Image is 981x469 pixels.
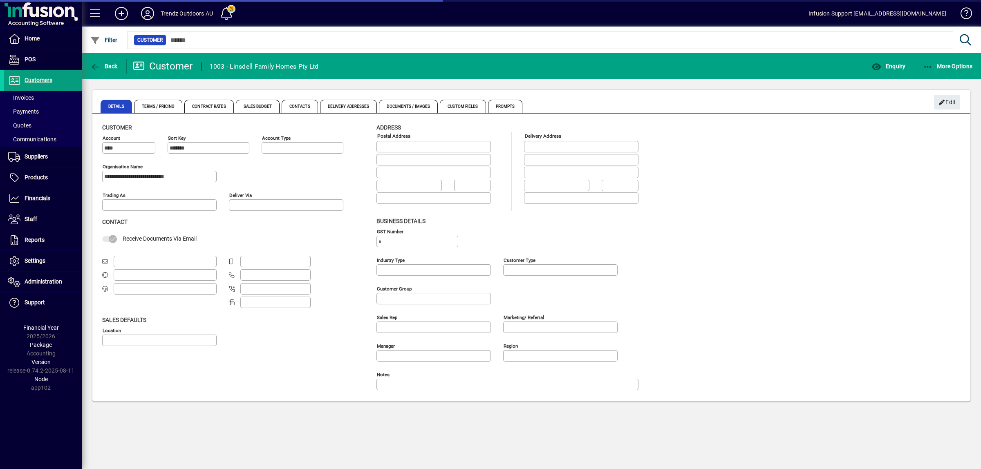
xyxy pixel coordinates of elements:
span: Reports [25,237,45,243]
span: Sales defaults [102,317,146,323]
a: Knowledge Base [954,2,971,28]
span: Communications [8,136,56,143]
a: POS [4,49,82,70]
span: Package [30,342,52,348]
span: Suppliers [25,153,48,160]
span: Financial Year [23,324,59,331]
span: Back [90,63,118,69]
mat-label: Sales rep [377,314,397,320]
mat-label: Notes [377,371,390,377]
a: Staff [4,209,82,230]
mat-label: Customer type [504,257,535,263]
span: Filter [90,37,118,43]
span: POS [25,56,36,63]
button: Edit [934,95,960,109]
span: Customer [137,36,163,44]
span: Administration [25,278,62,285]
span: Business details [376,218,426,224]
a: Administration [4,272,82,292]
app-page-header-button: Back [82,59,127,74]
div: 1003 - Linsdell Family Homes Pty Ltd [210,60,319,73]
div: Customer [133,60,193,73]
mat-label: Sort key [168,135,186,141]
span: Custom Fields [440,100,486,113]
span: Sales Budget [236,100,280,113]
span: Enquiry [871,63,905,69]
span: Payments [8,108,39,115]
span: Invoices [8,94,34,101]
button: Add [108,6,134,21]
a: Suppliers [4,147,82,167]
a: Settings [4,251,82,271]
span: Node [34,376,48,382]
button: Back [88,59,120,74]
button: Enquiry [869,59,907,74]
button: More Options [921,59,975,74]
a: Quotes [4,118,82,132]
a: Payments [4,105,82,118]
div: Infusion Support [EMAIL_ADDRESS][DOMAIN_NAME] [809,7,946,20]
mat-label: GST Number [377,228,403,234]
mat-label: Region [504,343,518,348]
span: More Options [923,63,973,69]
mat-label: Trading as [103,192,125,198]
span: Delivery Addresses [320,100,377,113]
mat-label: Industry type [377,257,405,263]
span: Products [25,174,48,181]
span: Financials [25,195,50,201]
span: Staff [25,216,37,222]
span: Quotes [8,122,31,129]
span: Version [31,359,51,365]
mat-label: Manager [377,343,395,348]
mat-label: Marketing/ Referral [504,314,544,320]
a: Financials [4,188,82,209]
a: Home [4,29,82,49]
span: Receive Documents Via Email [123,235,197,242]
span: Home [25,35,40,42]
span: Customer [102,124,132,131]
a: Invoices [4,91,82,105]
a: Reports [4,230,82,250]
mat-label: Organisation name [103,164,143,170]
span: Documents / Images [379,100,438,113]
span: Address [376,124,401,131]
a: Products [4,167,82,188]
span: Prompts [488,100,523,113]
span: Customers [25,77,52,83]
div: Trendz Outdoors AU [161,7,213,20]
a: Support [4,293,82,313]
a: Communications [4,132,82,146]
mat-label: Customer group [377,286,412,291]
mat-label: Deliver via [229,192,252,198]
mat-label: Account Type [262,135,291,141]
span: Details [101,100,132,113]
span: Contact [102,219,128,225]
span: Contract Rates [184,100,233,113]
mat-label: Location [103,327,121,333]
span: Contacts [282,100,318,113]
span: Settings [25,257,45,264]
button: Profile [134,6,161,21]
mat-label: Account [103,135,120,141]
span: Terms / Pricing [134,100,183,113]
span: Support [25,299,45,306]
span: Edit [938,96,956,109]
button: Filter [88,33,120,47]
